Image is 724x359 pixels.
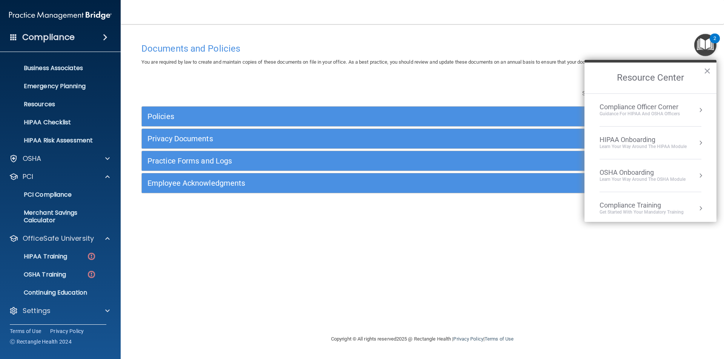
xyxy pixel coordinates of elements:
p: PCI Compliance [5,191,108,199]
a: Employee Acknowledgments [147,177,697,189]
p: OSHA Training [5,271,66,278]
span: Ⓒ Rectangle Health 2024 [10,338,72,345]
iframe: Drift Widget Chat Controller [594,306,715,336]
div: Learn Your Way around the HIPAA module [600,144,687,150]
div: OSHA Onboarding [600,168,686,177]
p: Settings [23,306,51,315]
a: Terms of Use [10,327,41,335]
h4: Compliance [22,32,75,43]
a: OSHA [9,154,110,163]
a: Practice Forms and Logs [147,155,697,167]
div: Resource Center [584,60,716,222]
button: Open Resource Center, 2 new notifications [694,34,716,56]
img: PMB logo [9,8,112,23]
div: HIPAA Onboarding [600,136,687,144]
h4: Documents and Policies [141,44,703,53]
p: HIPAA Training [5,253,67,260]
a: Settings [9,306,110,315]
span: Search Documents: [582,90,632,97]
p: Continuing Education [5,289,108,296]
p: HIPAA Checklist [5,119,108,126]
div: Guidance for HIPAA and OSHA Officers [600,111,680,117]
p: OfficeSafe University [23,234,94,243]
img: danger-circle.6113f641.png [87,270,96,279]
span: You are required by law to create and maintain copies of these documents on file in your office. ... [141,59,639,65]
h5: Employee Acknowledgments [147,179,557,187]
div: 2 [713,38,716,48]
h5: Privacy Documents [147,134,557,143]
p: OSHA [23,154,41,163]
img: danger-circle.6113f641.png [87,252,96,261]
a: Terms of Use [485,336,514,342]
p: PCI [23,172,33,181]
div: Learn your way around the OSHA module [600,176,686,183]
a: OfficeSafe University [9,234,110,243]
h5: Policies [147,112,557,121]
h5: Practice Forms and Logs [147,157,557,165]
div: Copyright © All rights reserved 2025 @ Rectangle Health | | [285,327,560,351]
p: Merchant Savings Calculator [5,209,108,224]
a: Privacy Policy [50,327,84,335]
p: Business Associates [5,64,108,72]
h2: Resource Center [584,63,716,93]
a: Policies [147,110,697,122]
a: PCI [9,172,110,181]
div: Compliance Officer Corner [600,103,680,111]
a: Privacy Documents [147,133,697,145]
a: Privacy Policy [453,336,483,342]
div: Get Started with your mandatory training [600,209,684,215]
p: HIPAA Risk Assessment [5,137,108,144]
div: Compliance Training [600,201,684,209]
p: Resources [5,101,108,108]
button: Close [704,65,711,77]
p: Emergency Planning [5,82,108,90]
